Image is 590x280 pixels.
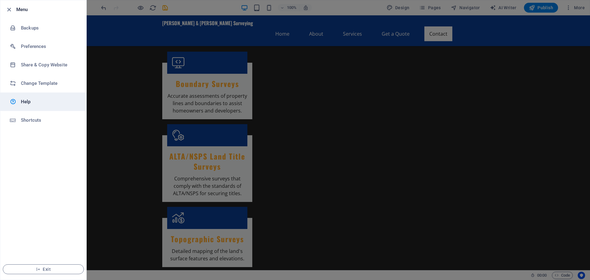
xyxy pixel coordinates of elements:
[8,267,79,272] span: Exit
[21,24,78,32] h6: Backups
[21,80,78,87] h6: Change Template
[21,61,78,69] h6: Share & Copy Website
[0,93,86,111] a: Help
[21,98,78,105] h6: Help
[3,264,84,274] button: Exit
[21,116,78,124] h6: Shortcuts
[21,43,78,50] h6: Preferences
[16,6,81,13] h6: Menu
